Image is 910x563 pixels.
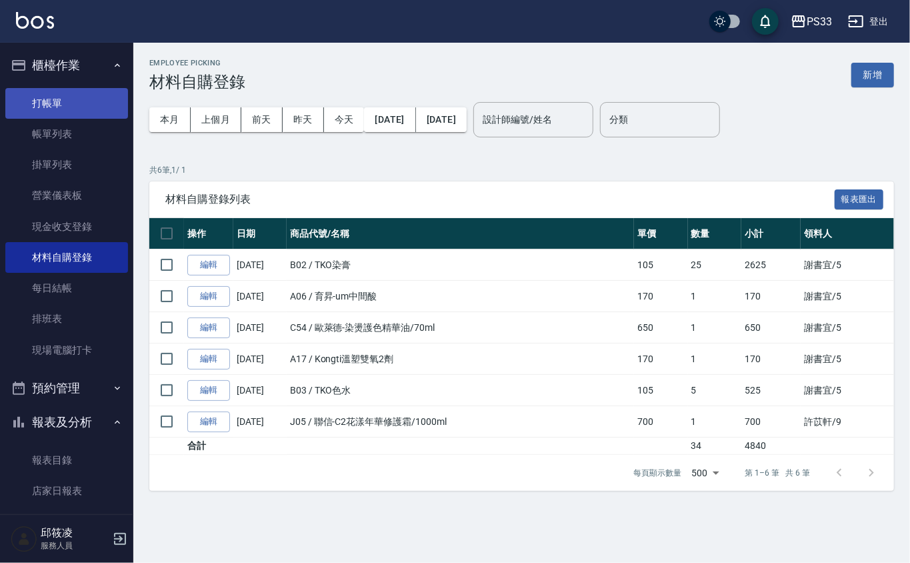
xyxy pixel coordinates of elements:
h5: 邱筱凌 [41,526,109,540]
td: [DATE] [233,249,287,281]
a: 每日結帳 [5,273,128,304]
p: 服務人員 [41,540,109,552]
a: 編輯 [187,349,230,370]
td: 34 [688,438,742,455]
td: 25 [688,249,742,281]
td: [DATE] [233,375,287,406]
img: Logo [16,12,54,29]
th: 日期 [233,218,287,249]
td: 1 [688,344,742,375]
td: 700 [741,406,801,438]
td: [DATE] [233,281,287,312]
td: [DATE] [233,406,287,438]
p: 共 6 筆, 1 / 1 [149,164,894,176]
td: 謝書宜 /5 [801,312,894,344]
td: 170 [741,344,801,375]
td: A06 / 育昇-um中間酸 [287,281,634,312]
button: 前天 [241,107,283,132]
td: 許苡軒 /9 [801,406,894,438]
td: 105 [634,249,688,281]
button: save [752,8,779,35]
div: 500 [687,455,724,491]
a: 營業儀表板 [5,180,128,211]
th: 單價 [634,218,688,249]
td: 650 [741,312,801,344]
a: 報表匯出 [835,192,884,205]
img: Person [11,526,37,552]
td: 1 [688,312,742,344]
h2: Employee Picking [149,59,245,67]
td: 4840 [741,438,801,455]
td: [DATE] [233,344,287,375]
td: 5 [688,375,742,406]
td: 170 [634,281,688,312]
a: 新增 [851,68,894,81]
a: 編輯 [187,380,230,401]
button: 預約管理 [5,371,128,406]
td: C54 / 歐萊德-染燙護色精華油/70ml [287,312,634,344]
td: [DATE] [233,312,287,344]
td: 525 [741,375,801,406]
td: B02 / TKO染膏 [287,249,634,281]
td: 合計 [184,438,233,455]
button: [DATE] [364,107,415,132]
h3: 材料自購登錄 [149,73,245,91]
button: 上個月 [191,107,241,132]
a: 帳單列表 [5,119,128,149]
button: 今天 [324,107,365,132]
a: 編輯 [187,412,230,432]
div: PS33 [807,13,832,30]
td: 謝書宜 /5 [801,375,894,406]
p: 每頁顯示數量 [633,467,681,479]
a: 掛單列表 [5,149,128,180]
a: 現金收支登錄 [5,211,128,242]
button: PS33 [785,8,837,35]
a: 編輯 [187,255,230,275]
button: 本月 [149,107,191,132]
th: 商品代號/名稱 [287,218,634,249]
a: 排班表 [5,304,128,334]
td: B03 / TKO色水 [287,375,634,406]
td: 2625 [741,249,801,281]
button: 櫃檯作業 [5,48,128,83]
span: 材料自購登錄列表 [165,193,835,206]
td: 謝書宜 /5 [801,249,894,281]
a: 報表目錄 [5,445,128,476]
td: A17 / Kongti溫塑雙氧2劑 [287,344,634,375]
a: 打帳單 [5,88,128,119]
td: 700 [634,406,688,438]
a: 店家日報表 [5,476,128,506]
td: J05 / 聯信-C2花漾年華修護霜/1000ml [287,406,634,438]
th: 小計 [741,218,801,249]
a: 互助日報表 [5,506,128,537]
a: 編輯 [187,286,230,307]
a: 現場電腦打卡 [5,335,128,366]
button: 昨天 [283,107,324,132]
td: 170 [634,344,688,375]
button: 報表匯出 [835,189,884,210]
th: 領料人 [801,218,894,249]
td: 謝書宜 /5 [801,281,894,312]
button: 登出 [843,9,894,34]
p: 第 1–6 筆 共 6 筆 [745,467,810,479]
td: 1 [688,281,742,312]
th: 數量 [688,218,742,249]
a: 編輯 [187,318,230,338]
button: 新增 [851,63,894,87]
th: 操作 [184,218,233,249]
td: 170 [741,281,801,312]
button: 報表及分析 [5,405,128,440]
button: [DATE] [416,107,467,132]
td: 105 [634,375,688,406]
a: 材料自購登錄 [5,242,128,273]
td: 1 [688,406,742,438]
td: 650 [634,312,688,344]
td: 謝書宜 /5 [801,344,894,375]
